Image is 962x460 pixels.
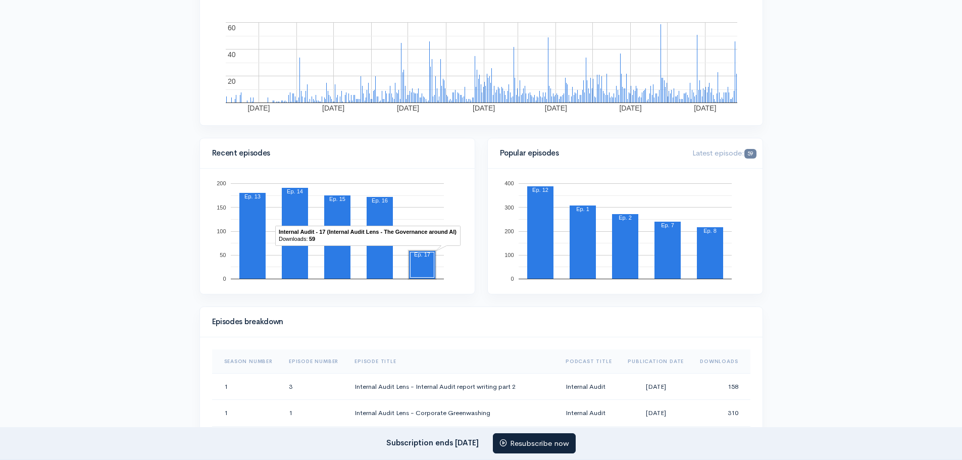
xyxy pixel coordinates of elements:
[217,180,226,186] text: 200
[544,104,567,112] text: [DATE]
[504,204,514,210] text: 300
[220,252,226,258] text: 50
[661,222,674,228] text: Ep. 7
[619,104,641,112] text: [DATE]
[346,349,558,374] th: Sort column
[620,349,692,374] th: Sort column
[228,77,236,85] text: 20
[281,349,346,374] th: Sort column
[694,104,716,112] text: [DATE]
[576,206,589,212] text: Ep. 1
[223,276,226,282] text: 0
[692,373,750,400] td: 158
[396,104,419,112] text: [DATE]
[532,187,548,193] text: Ep. 12
[346,373,558,400] td: Internal Audit Lens - Internal Audit report writing part 2
[281,426,346,453] td: 2
[500,149,681,158] h4: Popular episodes
[228,24,236,32] text: 60
[322,104,344,112] text: [DATE]
[212,181,463,282] svg: A chart.
[504,252,514,258] text: 100
[620,373,692,400] td: [DATE]
[346,426,558,453] td: Internal Audit Lens - Internal Audit report writing part 1
[212,426,281,453] td: 1
[511,276,514,282] text: 0
[620,426,692,453] td: [DATE]
[619,215,632,221] text: Ep. 2
[703,228,717,234] text: Ep. 8
[620,400,692,427] td: [DATE]
[504,180,514,186] text: 400
[692,400,750,427] td: 310
[386,437,479,447] strong: Subscription ends [DATE]
[692,426,750,453] td: 273
[212,318,744,326] h4: Episodes breakdown
[287,188,303,194] text: Ep. 14
[212,400,281,427] td: 1
[414,251,430,258] text: Ep. 17
[493,433,576,454] a: Resubscribe now
[500,181,750,282] svg: A chart.
[558,349,620,374] th: Sort column
[504,228,514,234] text: 200
[558,426,620,453] td: Internal Audit
[212,349,281,374] th: Sort column
[217,204,226,210] text: 150
[212,12,750,113] svg: A chart.
[346,400,558,427] td: Internal Audit Lens - Corporate Greenwashing
[558,400,620,427] td: Internal Audit
[279,236,308,242] text: Downloads:
[744,149,756,159] span: 59
[281,400,346,427] td: 1
[247,104,270,112] text: [DATE]
[281,373,346,400] td: 3
[692,148,756,158] span: Latest episode:
[228,50,236,59] text: 40
[217,228,226,234] text: 100
[212,149,457,158] h4: Recent episodes
[473,104,495,112] text: [DATE]
[329,196,345,202] text: Ep. 15
[212,373,281,400] td: 1
[279,229,457,235] text: Internal Audit - 17 (Internal Audit Lens - The Governance around AI)
[244,193,261,199] text: Ep. 13
[309,236,315,242] text: 59
[372,197,388,203] text: Ep. 16
[692,349,750,374] th: Sort column
[558,373,620,400] td: Internal Audit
